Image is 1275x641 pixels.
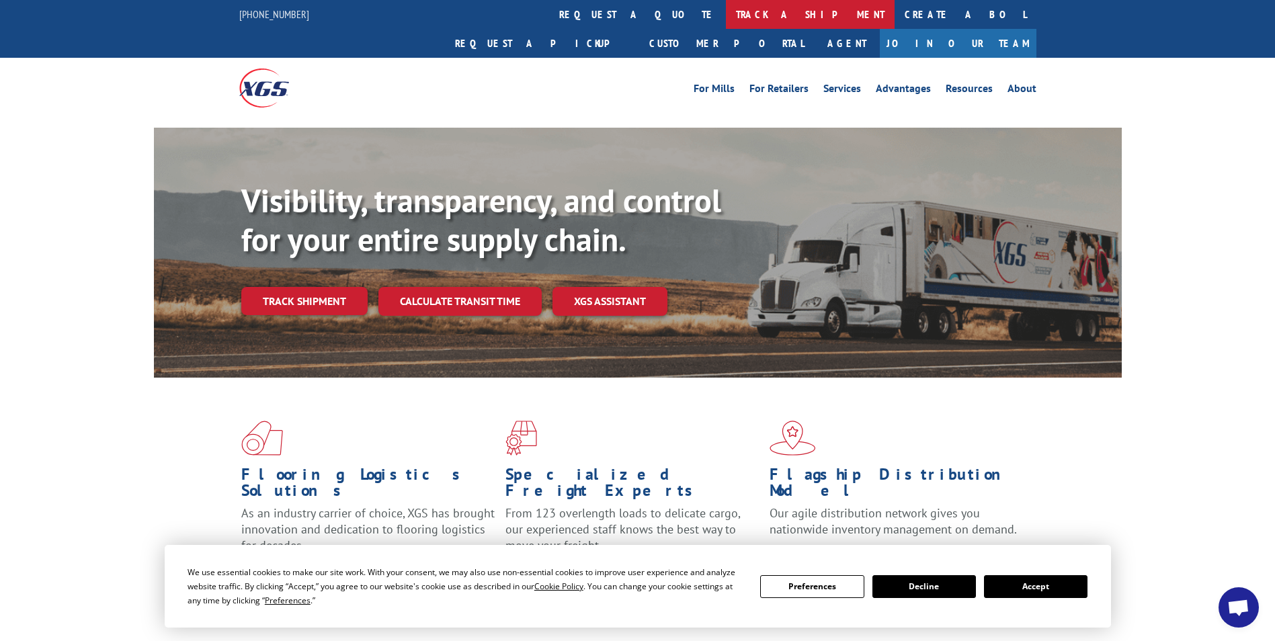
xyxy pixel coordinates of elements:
button: Accept [984,575,1087,598]
img: xgs-icon-focused-on-flooring-red [505,421,537,456]
h1: Flooring Logistics Solutions [241,466,495,505]
button: Preferences [760,575,864,598]
a: Open chat [1219,587,1259,628]
h1: Flagship Distribution Model [770,466,1024,505]
img: xgs-icon-total-supply-chain-intelligence-red [241,421,283,456]
img: xgs-icon-flagship-distribution-model-red [770,421,816,456]
h1: Specialized Freight Experts [505,466,759,505]
a: [PHONE_NUMBER] [239,7,309,21]
a: Resources [946,83,993,98]
a: Services [823,83,861,98]
button: Decline [872,575,976,598]
span: As an industry carrier of choice, XGS has brought innovation and dedication to flooring logistics... [241,505,495,553]
a: Calculate transit time [378,287,542,316]
span: Preferences [265,595,311,606]
p: From 123 overlength loads to delicate cargo, our experienced staff knows the best way to move you... [505,505,759,565]
a: Advantages [876,83,931,98]
span: Cookie Policy [534,581,583,592]
a: Request a pickup [445,29,639,58]
a: Join Our Team [880,29,1036,58]
span: Our agile distribution network gives you nationwide inventory management on demand. [770,505,1017,537]
a: For Retailers [749,83,809,98]
div: We use essential cookies to make our site work. With your consent, we may also use non-essential ... [188,565,744,607]
a: About [1007,83,1036,98]
b: Visibility, transparency, and control for your entire supply chain. [241,179,721,260]
a: For Mills [694,83,735,98]
a: Track shipment [241,287,368,315]
div: Cookie Consent Prompt [165,545,1111,628]
a: Customer Portal [639,29,814,58]
a: XGS ASSISTANT [552,287,667,316]
a: Agent [814,29,880,58]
